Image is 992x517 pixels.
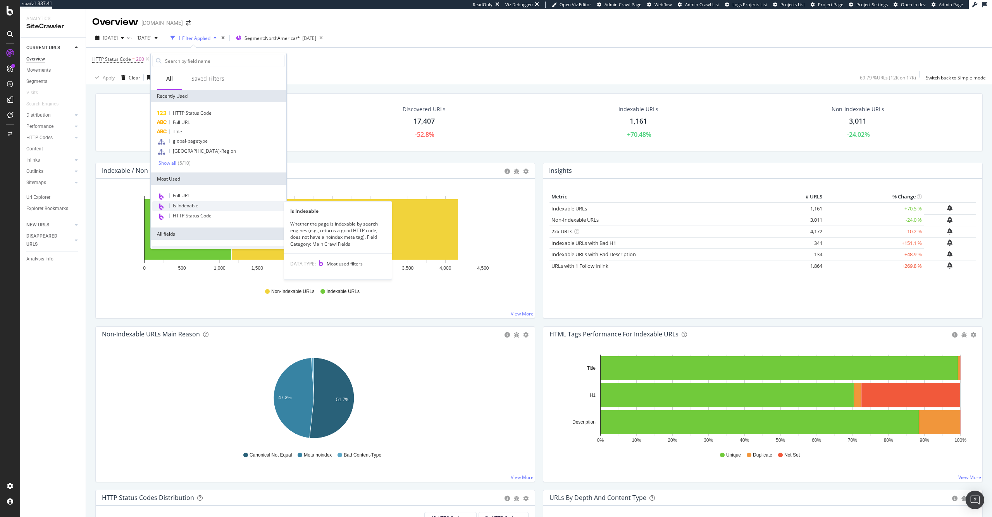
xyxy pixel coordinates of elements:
[26,44,72,52] a: CURRENT URLS
[26,78,80,86] a: Segments
[523,332,529,338] div: gear
[439,265,451,271] text: 4,000
[632,438,641,443] text: 10%
[952,332,958,338] div: circle-info
[551,216,599,223] a: Non-Indexable URLs
[505,2,533,8] div: Viz Debugger:
[473,2,494,8] div: ReadOnly:
[327,260,363,267] span: Most used filters
[812,438,821,443] text: 60%
[26,205,80,213] a: Explorer Bookmarks
[173,212,212,219] span: HTTP Status Code
[214,265,226,271] text: 1,000
[923,71,986,84] button: Switch back to Simple mode
[954,438,966,443] text: 100%
[166,75,173,83] div: All
[961,332,967,338] div: bug
[849,2,888,8] a: Project Settings
[597,438,604,443] text: 0%
[336,397,349,402] text: 51.7%
[26,179,46,187] div: Sitemaps
[151,227,286,240] div: All fields
[824,249,924,260] td: +48.9 %
[818,2,843,7] span: Project Page
[173,192,190,199] span: Full URL
[894,2,926,8] a: Open in dev
[551,240,616,246] a: Indexable URLs with Bad H1
[726,452,741,458] span: Unique
[26,167,72,176] a: Outlinks
[856,2,888,7] span: Project Settings
[849,116,866,126] div: 3,011
[824,202,924,214] td: +70.5 %
[136,54,144,65] span: 200
[26,66,51,74] div: Movements
[552,2,591,8] a: Open Viz Editor
[413,116,435,126] div: 17,407
[549,355,973,445] div: A chart.
[26,145,80,153] a: Content
[191,75,224,83] div: Saved Filters
[173,119,190,126] span: Full URL
[102,191,526,281] div: A chart.
[740,438,749,443] text: 40%
[290,260,316,267] span: DATA TYPE:
[514,169,519,174] div: bug
[26,255,53,263] div: Analysis Info
[824,226,924,238] td: -10.2 %
[560,2,591,7] span: Open Viz Editor
[167,32,220,44] button: 1 Filter Applied
[549,330,679,338] div: HTML Tags Performance for Indexable URLs
[250,452,292,458] span: Canonical Not Equal
[92,71,115,84] button: Apply
[753,452,772,458] span: Duplicate
[824,214,924,226] td: -24.0 %
[129,74,140,81] div: Clear
[164,55,284,67] input: Search by field name
[952,496,958,501] div: circle-info
[618,105,658,113] div: Indexable URLs
[847,130,870,139] div: -24.02%
[176,160,191,166] div: ( 5 / 10 )
[233,32,316,44] button: Segment:NorthAmerica/*[DATE]
[597,2,641,8] a: Admin Crawl Page
[26,156,72,164] a: Inlinks
[511,310,534,317] a: View More
[832,105,884,113] div: Non-Indexable URLs
[505,496,510,501] div: circle-info
[26,89,46,97] a: Visits
[133,34,152,41] span: 2025 Aug. 11th
[647,2,672,8] a: Webflow
[572,419,596,425] text: Description
[178,265,186,271] text: 500
[926,74,986,81] div: Switch back to Simple mode
[587,365,596,371] text: Title
[971,332,976,338] div: gear
[784,260,824,272] td: 1,864
[26,111,72,119] a: Distribution
[26,111,51,119] div: Distribution
[514,332,519,338] div: bug
[505,332,510,338] div: circle-info
[173,128,182,135] span: Title
[141,19,183,27] div: [DOMAIN_NAME]
[551,251,636,258] a: Indexable URLs with Bad Description
[523,169,529,174] div: gear
[102,494,194,501] div: HTTP Status Codes Distribution
[551,205,587,212] a: Indexable URLs
[26,232,65,248] div: DISAPPEARED URLS
[103,74,115,81] div: Apply
[26,134,72,142] a: HTTP Codes
[102,355,526,445] div: A chart.
[178,35,210,41] div: 1 Filter Applied
[551,262,608,269] a: URLs with 1 Follow Inlink
[725,2,767,8] a: Logs Projects List
[26,122,72,131] a: Performance
[780,2,805,7] span: Projects List
[26,145,43,153] div: Content
[668,438,677,443] text: 20%
[26,221,49,229] div: NEW URLS
[302,35,316,41] div: [DATE]
[966,491,984,509] div: Open Intercom Messenger
[630,116,647,126] div: 1,161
